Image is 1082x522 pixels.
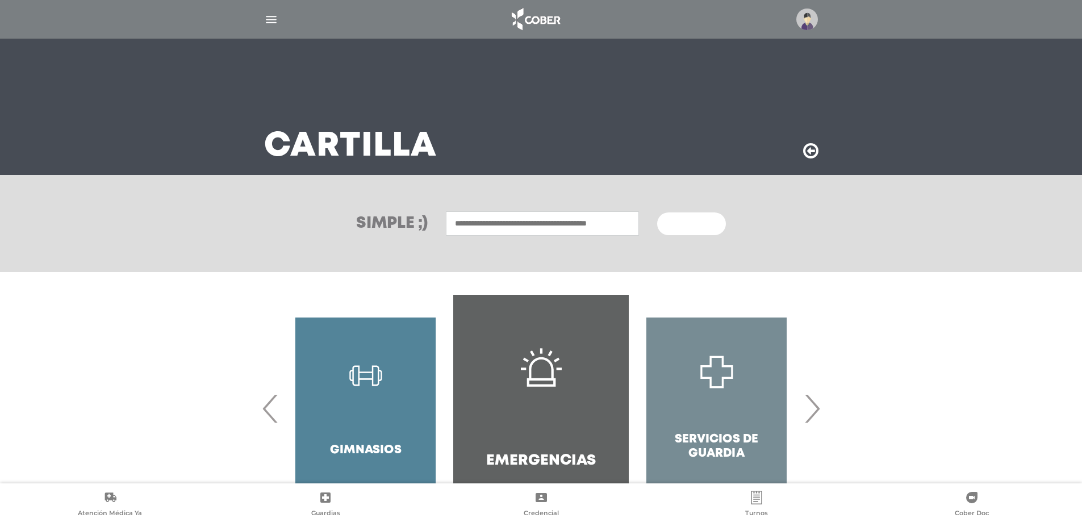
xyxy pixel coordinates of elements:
[745,509,768,519] span: Turnos
[433,491,649,520] a: Credencial
[311,509,340,519] span: Guardias
[671,220,704,228] span: Buscar
[864,491,1080,520] a: Cober Doc
[453,295,629,522] a: Emergencias
[2,491,218,520] a: Atención Médica Ya
[218,491,433,520] a: Guardias
[486,452,596,470] h4: Emergencias
[657,212,725,235] button: Buscar
[260,378,282,439] span: Previous
[356,216,428,232] h3: Simple ;)
[264,132,437,161] h3: Cartilla
[506,6,565,33] img: logo_cober_home-white.png
[524,509,559,519] span: Credencial
[796,9,818,30] img: profile-placeholder.svg
[801,378,823,439] span: Next
[78,509,142,519] span: Atención Médica Ya
[649,491,864,520] a: Turnos
[264,12,278,27] img: Cober_menu-lines-white.svg
[955,509,989,519] span: Cober Doc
